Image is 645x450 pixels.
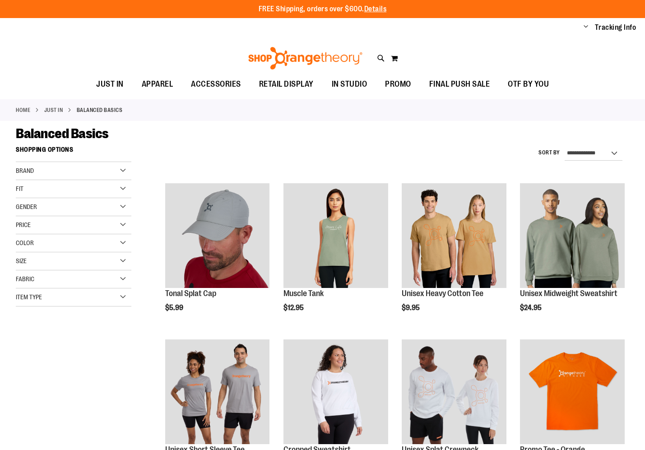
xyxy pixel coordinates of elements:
div: product [397,179,511,334]
a: Front of 2024 Q3 Balanced Basic Womens Cropped Sweatshirt [283,339,388,445]
p: FREE Shipping, orders over $600. [259,4,387,14]
a: OTF BY YOU [499,74,558,95]
div: Item Type [16,288,131,306]
a: Unisex Midweight Sweatshirt [520,183,625,289]
img: Product image for Orange Promo Tee [520,339,625,444]
span: Color [16,239,34,246]
div: product [515,179,629,334]
a: Tracking Info [595,23,636,32]
span: Gender [16,203,37,210]
div: Color [16,234,131,252]
a: Unisex Midweight Sweatshirt [520,289,617,298]
a: PROMO [376,74,420,95]
a: Muscle Tank [283,183,388,289]
span: Item Type [16,293,42,301]
span: Fit [16,185,23,192]
a: Muscle Tank [283,289,324,298]
span: ACCESSORIES [191,74,241,94]
span: Balanced Basics [16,126,109,141]
img: Unisex Midweight Sweatshirt [520,183,625,288]
button: Account menu [584,23,588,32]
a: Product image for Grey Tonal Splat Cap [165,183,270,289]
a: Tonal Splat Cap [165,289,216,298]
div: Fit [16,180,131,198]
strong: Balanced Basics [77,106,123,114]
img: Unisex Short Sleeve Tee [165,339,270,444]
strong: Shopping Options [16,142,131,162]
a: ACCESSORIES [182,74,250,95]
span: Size [16,257,27,264]
span: PROMO [385,74,411,94]
div: Size [16,252,131,270]
span: $24.95 [520,304,543,312]
span: Fabric [16,275,34,283]
a: APPAREL [133,74,182,95]
a: IN STUDIO [323,74,376,95]
a: JUST IN [44,106,63,114]
a: Unisex Heavy Cotton Tee [402,289,483,298]
div: Fabric [16,270,131,288]
span: Price [16,221,31,228]
img: Unisex Splat Crewneck Sweatshirt [402,339,506,444]
a: Unisex Short Sleeve Tee [165,339,270,445]
span: IN STUDIO [332,74,367,94]
span: $5.99 [165,304,185,312]
a: Home [16,106,30,114]
a: Unisex Heavy Cotton Tee [402,183,506,289]
div: Price [16,216,131,234]
img: Front of 2024 Q3 Balanced Basic Womens Cropped Sweatshirt [283,339,388,444]
div: product [279,179,393,334]
div: product [161,179,274,334]
a: JUST IN [87,74,133,94]
img: Product image for Grey Tonal Splat Cap [165,183,270,288]
a: FINAL PUSH SALE [420,74,499,95]
img: Unisex Heavy Cotton Tee [402,183,506,288]
img: Shop Orangetheory [247,47,364,70]
span: FINAL PUSH SALE [429,74,490,94]
a: Unisex Splat Crewneck Sweatshirt [402,339,506,445]
a: Details [364,5,387,13]
span: $9.95 [402,304,421,312]
div: Gender [16,198,131,216]
span: $12.95 [283,304,305,312]
a: RETAIL DISPLAY [250,74,323,95]
a: Product image for Orange Promo Tee [520,339,625,445]
span: OTF BY YOU [508,74,549,94]
span: APPAREL [142,74,173,94]
label: Sort By [538,149,560,157]
span: Brand [16,167,34,174]
div: Brand [16,162,131,180]
span: RETAIL DISPLAY [259,74,314,94]
img: Muscle Tank [283,183,388,288]
span: JUST IN [96,74,124,94]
